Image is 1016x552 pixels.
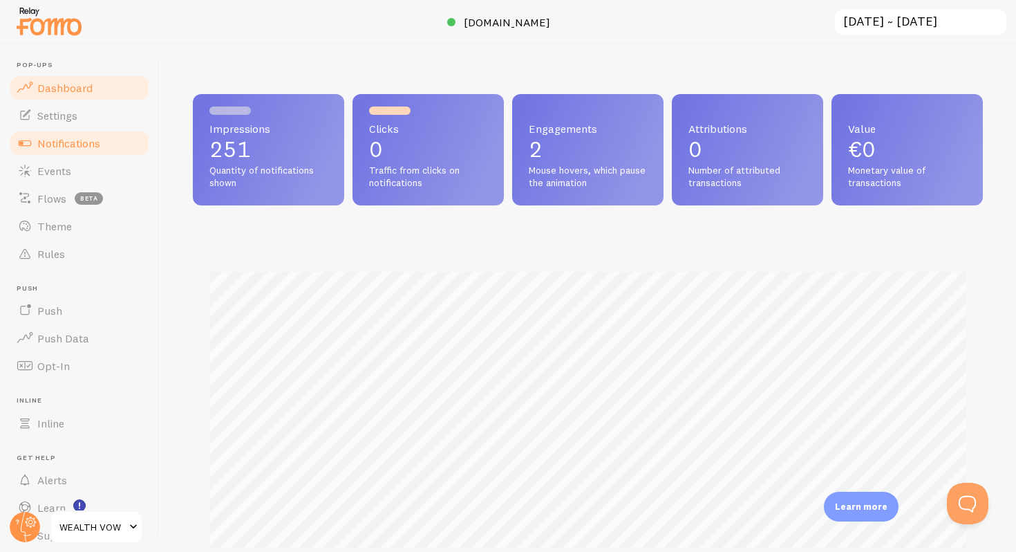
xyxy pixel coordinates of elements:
[209,138,328,160] p: 251
[17,454,151,463] span: Get Help
[37,192,66,205] span: Flows
[947,483,988,524] iframe: Help Scout Beacon - Open
[8,102,151,129] a: Settings
[848,136,876,163] span: €0
[17,284,151,293] span: Push
[848,123,966,134] span: Value
[688,123,807,134] span: Attributions
[8,466,151,494] a: Alerts
[8,410,151,437] a: Inline
[37,304,62,318] span: Push
[369,123,487,134] span: Clicks
[688,138,807,160] p: 0
[59,519,125,535] span: WEALTH VOW
[15,3,84,39] img: fomo-relay-logo-orange.svg
[529,123,647,134] span: Engagements
[8,129,151,157] a: Notifications
[8,297,151,324] a: Push
[8,494,151,522] a: Learn
[8,157,151,185] a: Events
[37,416,64,430] span: Inline
[37,501,66,515] span: Learn
[50,510,143,544] a: WEALTH VOW
[8,324,151,352] a: Push Data
[37,109,77,122] span: Settings
[37,81,93,95] span: Dashboard
[8,240,151,268] a: Rules
[37,219,72,233] span: Theme
[75,192,103,205] span: beta
[209,123,328,134] span: Impressions
[37,136,100,150] span: Notifications
[529,165,647,189] span: Mouse hovers, which pause the animation
[37,473,67,487] span: Alerts
[37,164,71,178] span: Events
[688,165,807,189] span: Number of attributed transactions
[369,138,487,160] p: 0
[37,247,65,261] span: Rules
[37,359,70,373] span: Opt-In
[8,185,151,212] a: Flows beta
[17,61,151,70] span: Pop-ups
[73,499,86,512] svg: <p>Watch New Feature Tutorials!</p>
[529,138,647,160] p: 2
[848,165,966,189] span: Monetary value of transactions
[8,212,151,240] a: Theme
[835,500,887,513] p: Learn more
[209,165,328,189] span: Quantity of notifications shown
[17,396,151,405] span: Inline
[369,165,487,189] span: Traffic from clicks on notifications
[824,492,899,522] div: Learn more
[8,74,151,102] a: Dashboard
[8,352,151,380] a: Opt-In
[37,331,89,345] span: Push Data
